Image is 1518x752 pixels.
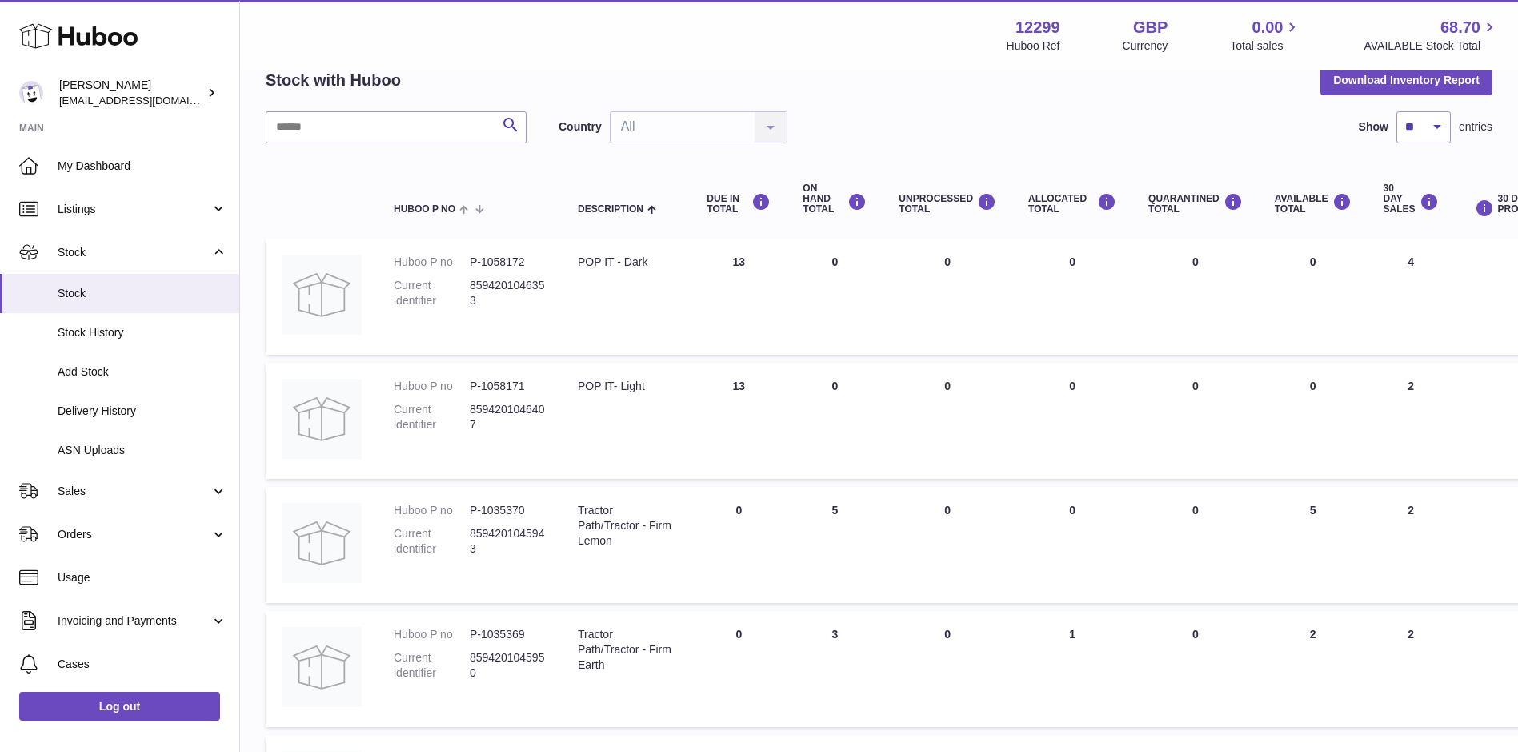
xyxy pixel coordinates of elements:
span: Invoicing and Payments [58,613,210,629]
span: Orders [58,527,210,542]
dd: 8594201045943 [470,526,546,557]
label: Country [559,119,602,135]
span: entries [1459,119,1492,135]
div: DUE IN TOTAL [707,193,771,215]
strong: 12299 [1015,17,1060,38]
dd: 8594201046407 [470,402,546,432]
span: Stock [58,286,227,301]
div: [PERSON_NAME] [59,78,203,108]
td: 0 [1012,363,1132,479]
td: 2 [1368,611,1455,727]
div: AVAILABLE Total [1275,193,1352,215]
span: Total sales [1230,38,1301,54]
span: 0.00 [1252,17,1284,38]
div: POP IT - Dark [578,255,675,270]
td: 5 [1259,487,1368,603]
a: Log out [19,692,220,721]
span: Usage [58,570,227,585]
dd: P-1058172 [470,255,546,270]
dt: Huboo P no [394,255,470,270]
td: 0 [691,487,787,603]
h2: Stock with Huboo [266,70,401,91]
dt: Current identifier [394,650,470,681]
span: [EMAIL_ADDRESS][DOMAIN_NAME] [59,94,235,107]
td: 0 [1259,363,1368,479]
span: My Dashboard [58,159,227,174]
span: Listings [58,202,210,217]
td: 1 [1012,611,1132,727]
td: 0 [883,363,1012,479]
td: 2 [1259,611,1368,727]
span: Stock [58,245,210,260]
div: Currency [1123,38,1168,54]
span: AVAILABLE Stock Total [1364,38,1499,54]
dd: 8594201046353 [470,278,546,308]
dd: P-1058171 [470,379,546,394]
a: 0.00 Total sales [1230,17,1301,54]
dd: 8594201045950 [470,650,546,681]
span: 0 [1192,504,1199,517]
dt: Current identifier [394,402,470,432]
div: UNPROCESSED Total [899,193,996,215]
dt: Huboo P no [394,627,470,642]
span: Sales [58,484,210,499]
td: 0 [1259,239,1368,355]
td: 4 [1368,239,1455,355]
div: Tractor Path/Tractor - Firm Earth [578,627,675,673]
td: 5 [787,487,883,603]
td: 0 [691,611,787,727]
div: ALLOCATED Total [1028,193,1116,215]
div: POP IT- Light [578,379,675,394]
td: 0 [1012,239,1132,355]
img: product image [282,627,362,707]
span: Cases [58,657,227,672]
span: Huboo P no [394,204,455,215]
dd: P-1035369 [470,627,546,642]
dt: Current identifier [394,278,470,308]
span: ASN Uploads [58,443,227,458]
div: QUARANTINED Total [1148,193,1243,215]
div: Tractor Path/Tractor - Firm Lemon [578,503,675,549]
div: ON HAND Total [803,183,867,215]
td: 0 [883,611,1012,727]
td: 0 [883,487,1012,603]
dd: P-1035370 [470,503,546,518]
td: 0 [883,239,1012,355]
td: 0 [787,239,883,355]
img: product image [282,379,362,459]
img: product image [282,255,362,335]
dt: Huboo P no [394,379,470,394]
span: Add Stock [58,364,227,380]
td: 13 [691,239,787,355]
td: 0 [787,363,883,479]
td: 3 [787,611,883,727]
span: Description [578,204,643,215]
span: 0 [1192,255,1199,268]
img: internalAdmin-12299@internal.huboo.com [19,81,43,105]
dt: Huboo P no [394,503,470,518]
strong: GBP [1133,17,1168,38]
a: 68.70 AVAILABLE Stock Total [1364,17,1499,54]
span: 68.70 [1440,17,1480,38]
td: 2 [1368,487,1455,603]
div: 30 DAY SALES [1384,183,1439,215]
dt: Current identifier [394,526,470,557]
td: 2 [1368,363,1455,479]
button: Download Inventory Report [1320,66,1492,95]
label: Show [1359,119,1388,135]
img: product image [282,503,362,583]
div: Huboo Ref [1007,38,1060,54]
td: 13 [691,363,787,479]
span: Delivery History [58,404,227,419]
span: 0 [1192,380,1199,392]
td: 0 [1012,487,1132,603]
span: 0 [1192,628,1199,641]
span: Stock History [58,325,227,340]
